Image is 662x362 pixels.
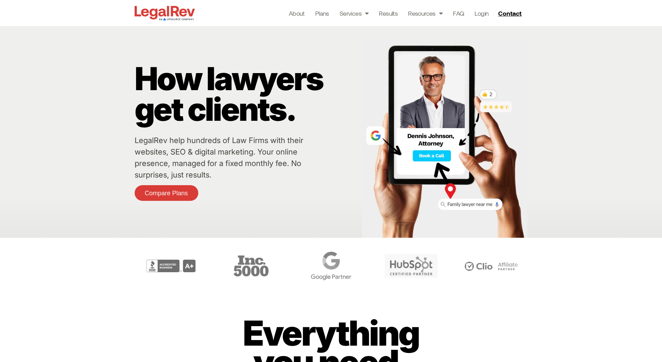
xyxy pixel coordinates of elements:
a: Resources [408,8,442,18]
span: Compare Plans [145,190,188,196]
span: Contact [498,10,521,16]
a: Login [474,8,488,18]
a: Plans [315,8,329,18]
a: About [289,8,305,18]
div: 4 / 6 [293,248,369,284]
a: Services [340,8,369,18]
a: FAQ [453,8,464,18]
a: LegalRev help hundreds of Law Firms with their websites, SEO & digital marketing. Your online pre... [135,136,303,179]
a: Compare Plans [135,185,198,201]
p: How lawyers get clients. [135,63,359,125]
div: 3 / 6 [213,248,289,284]
a: Contact [495,8,526,19]
div: 6 / 6 [453,248,529,284]
a: Results [379,8,398,18]
div: 2 / 6 [133,248,209,284]
nav: Menu [289,8,489,18]
div: 5 / 6 [373,248,449,284]
div: Carousel [133,248,529,284]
